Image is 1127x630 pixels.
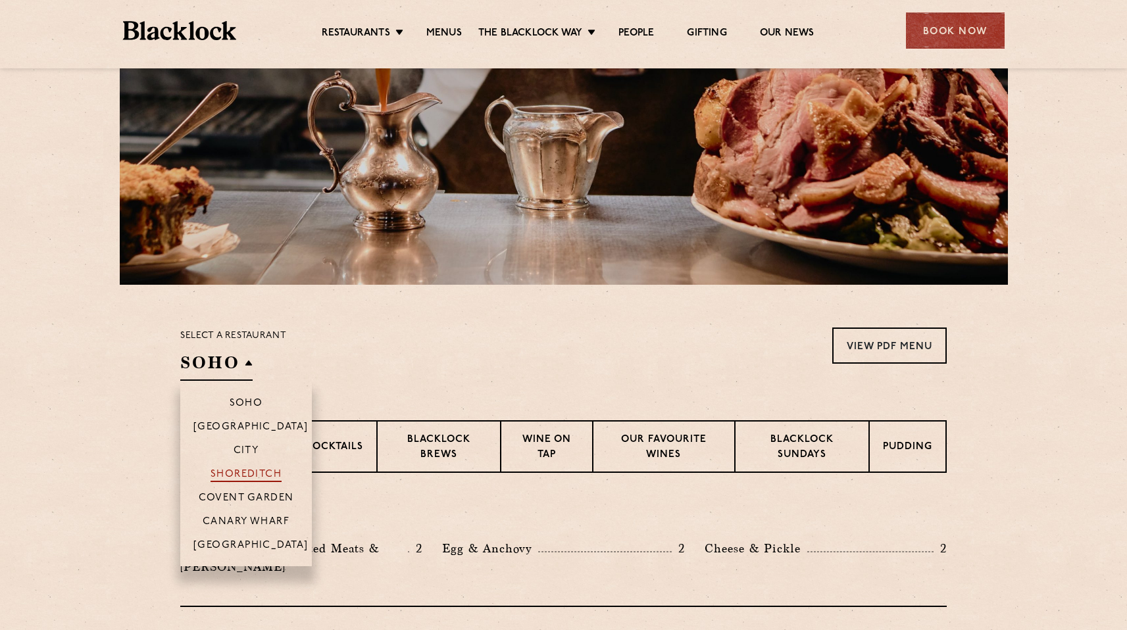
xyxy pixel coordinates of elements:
[883,440,932,456] p: Pudding
[478,27,582,41] a: The Blacklock Way
[687,27,726,41] a: Gifting
[203,516,289,529] p: Canary Wharf
[514,433,579,464] p: Wine on Tap
[211,469,282,482] p: Shoreditch
[193,540,309,553] p: [GEOGRAPHIC_DATA]
[193,422,309,435] p: [GEOGRAPHIC_DATA]
[409,540,422,557] p: 2
[672,540,685,557] p: 2
[607,433,720,464] p: Our favourite wines
[934,540,947,557] p: 2
[442,539,538,558] p: Egg & Anchovy
[180,351,253,381] h2: SOHO
[180,506,947,523] h3: Pre Chop Bites
[426,27,462,41] a: Menus
[832,327,947,364] a: View PDF Menu
[705,539,807,558] p: Cheese & Pickle
[234,445,259,458] p: City
[618,27,654,41] a: People
[906,12,1005,49] div: Book Now
[199,493,294,506] p: Covent Garden
[322,27,390,41] a: Restaurants
[749,433,855,464] p: Blacklock Sundays
[123,21,237,40] img: BL_Textured_Logo-footer-cropped.svg
[230,398,263,411] p: Soho
[760,27,814,41] a: Our News
[305,440,363,456] p: Cocktails
[391,433,487,464] p: Blacklock Brews
[180,327,286,345] p: Select a restaurant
